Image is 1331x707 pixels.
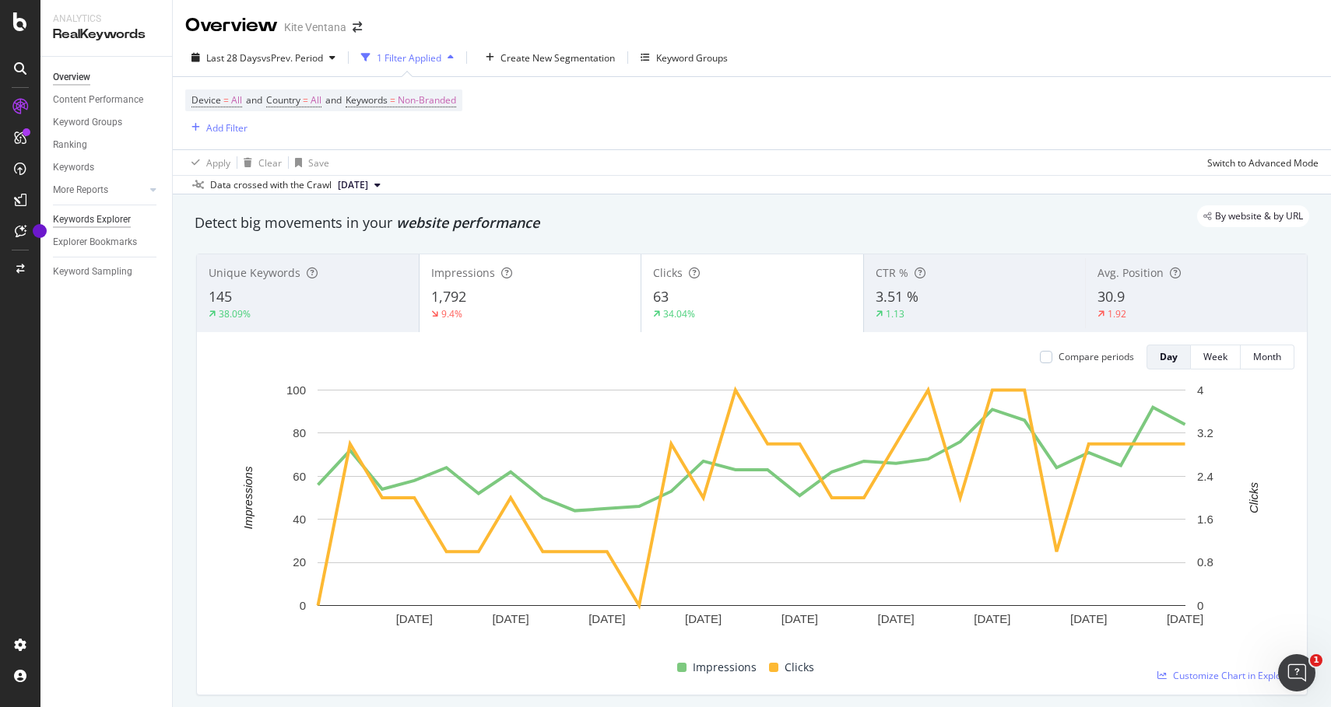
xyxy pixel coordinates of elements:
div: More Reports [53,182,108,198]
div: 1.13 [886,307,904,320]
button: Apply [185,150,230,175]
text: [DATE] [1070,612,1107,625]
button: [DATE] [332,176,387,194]
span: Non-Branded [398,89,456,111]
text: 2.4 [1197,470,1213,483]
a: Overview [53,69,161,86]
div: 34.04% [663,307,695,320]
text: 80 [293,426,306,439]
div: Create New Segmentation [500,51,615,65]
text: 20 [293,555,306,569]
div: Content Performance [53,92,143,108]
span: 63 [653,287,669,306]
div: 9.4% [441,307,462,320]
a: Customize Chart in Explorer [1157,669,1294,682]
div: Keyword Groups [53,114,122,131]
span: and [246,93,262,107]
span: Country [266,93,300,107]
button: Week [1191,345,1241,369]
div: Apply [206,156,230,170]
button: Keyword Groups [634,45,734,70]
text: 0.8 [1197,555,1213,569]
span: = [390,93,395,107]
a: Explorer Bookmarks [53,234,161,250]
a: Ranking [53,137,161,153]
div: Analytics [53,12,160,26]
text: Clicks [1247,481,1260,513]
div: Week [1203,350,1227,363]
a: More Reports [53,182,146,198]
text: [DATE] [492,612,529,625]
div: Ranking [53,137,87,153]
span: Impressions [431,265,495,280]
div: RealKeywords [53,26,160,44]
div: Overview [185,12,278,39]
span: 1,792 [431,287,466,306]
span: Avg. Position [1097,265,1164,280]
button: Add Filter [185,118,248,137]
span: Device [191,93,221,107]
div: Keyword Sampling [53,264,132,280]
text: 1.6 [1197,513,1213,526]
text: 100 [286,383,306,397]
text: [DATE] [1167,612,1203,625]
div: Switch to Advanced Mode [1207,156,1319,170]
div: arrow-right-arrow-left [353,22,362,33]
span: All [231,89,242,111]
button: 1 Filter Applied [355,45,460,70]
div: 38.09% [219,307,251,320]
iframe: Intercom live chat [1278,654,1315,691]
div: legacy label [1197,205,1309,227]
button: Day [1147,345,1191,369]
text: [DATE] [878,612,915,625]
text: [DATE] [781,612,818,625]
button: Clear [237,150,282,175]
div: 1 Filter Applied [377,51,441,65]
div: Kite Ventana [284,19,346,35]
span: Last 28 Days [206,51,262,65]
svg: A chart. [209,382,1294,652]
span: By website & by URL [1215,212,1303,221]
span: All [311,89,321,111]
text: 0 [300,599,306,612]
text: [DATE] [974,612,1010,625]
span: Clicks [785,658,814,677]
text: [DATE] [685,612,722,625]
span: 30.9 [1097,287,1125,306]
div: Tooltip anchor [33,224,47,238]
span: 3.51 % [876,287,918,306]
span: Unique Keywords [209,265,300,280]
text: 4 [1197,383,1203,397]
div: Keyword Groups [656,51,728,65]
button: Switch to Advanced Mode [1201,150,1319,175]
div: Compare periods [1059,350,1134,363]
text: 40 [293,513,306,526]
span: = [303,93,308,107]
span: = [223,93,229,107]
text: Impressions [241,466,255,529]
button: Last 28 DaysvsPrev. Period [185,45,342,70]
div: Data crossed with the Crawl [210,178,332,192]
div: Day [1160,350,1178,363]
div: Keywords [53,159,94,176]
span: Keywords [346,93,388,107]
text: [DATE] [396,612,433,625]
span: Customize Chart in Explorer [1173,669,1294,682]
text: 3.2 [1197,426,1213,439]
button: Month [1241,345,1294,369]
span: Impressions [693,658,757,677]
span: CTR % [876,265,908,280]
text: [DATE] [588,612,625,625]
div: Clear [258,156,282,170]
text: 0 [1197,599,1203,612]
div: Save [308,156,329,170]
span: Clicks [653,265,683,280]
a: Keywords [53,159,161,176]
div: Keywords Explorer [53,212,131,228]
span: 2025 Aug. 18th [338,178,368,192]
a: Keywords Explorer [53,212,161,228]
div: 1.92 [1108,307,1126,320]
button: Save [289,150,329,175]
div: Add Filter [206,121,248,135]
